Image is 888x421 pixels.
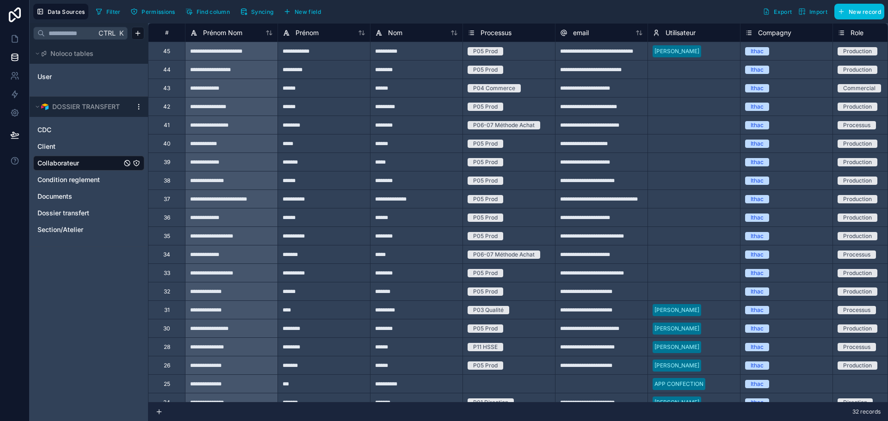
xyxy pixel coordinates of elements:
[473,269,498,277] div: P05 Prod
[473,47,498,55] div: P05 Prod
[843,84,876,92] div: Commercial
[37,192,72,201] span: Documents
[843,306,870,314] div: Processus
[654,306,699,314] div: [PERSON_NAME]
[843,103,872,111] div: Production
[98,27,117,39] span: Ctrl
[843,195,872,203] div: Production
[37,125,51,134] span: CDC
[843,214,872,222] div: Production
[473,232,498,240] div: P05 Prod
[163,140,171,147] div: 40
[37,208,89,218] span: Dossier transfert
[33,206,144,220] div: Dossier transfert
[33,189,144,204] div: Documents
[843,47,872,55] div: Production
[473,177,498,185] div: P05 Prod
[237,5,280,18] a: Syncing
[751,361,764,370] div: Ithac
[37,72,52,81] span: User
[473,306,504,314] div: P03 Qualité
[473,361,498,370] div: P05 Prod
[164,159,170,166] div: 39
[163,48,170,55] div: 45
[197,8,230,15] span: Find column
[473,343,498,351] div: P11 HSSE
[473,287,498,296] div: P05 Prod
[37,142,55,151] span: Client
[41,103,49,110] img: Airtable Logo
[203,28,242,37] span: Prénom Nom
[164,288,170,295] div: 32
[182,5,233,18] button: Find column
[142,8,175,15] span: Permissions
[164,269,170,277] div: 33
[473,66,498,74] div: P05 Prod
[843,140,872,148] div: Production
[751,158,764,166] div: Ithac
[164,177,170,184] div: 38
[37,225,122,234] a: Section/Atelier
[774,8,792,15] span: Export
[52,102,120,111] span: DOSSIER TRANSFERT
[654,398,699,407] div: [PERSON_NAME]
[37,225,83,234] span: Section/Atelier
[751,398,764,407] div: Ithac
[280,5,324,18] button: New field
[751,269,764,277] div: Ithac
[751,84,764,92] div: Ithac
[164,343,170,351] div: 28
[118,30,124,37] span: K
[237,5,277,18] button: Syncing
[33,139,144,154] div: Client
[106,8,121,15] span: Filter
[751,103,764,111] div: Ithac
[37,159,122,168] a: Collaborateur
[33,222,144,237] div: Section/Atelier
[473,103,498,111] div: P05 Prod
[37,142,122,151] a: Client
[654,343,699,351] div: [PERSON_NAME]
[843,287,872,296] div: Production
[666,28,696,37] span: Utilisateur
[852,408,881,415] span: 32 records
[751,177,764,185] div: Ithac
[33,4,88,19] button: Data Sources
[37,72,112,81] a: User
[164,306,170,314] div: 31
[759,4,795,19] button: Export
[37,125,122,134] a: CDC
[473,121,535,129] div: P06-07 Méthode Achat
[37,175,122,184] a: Condition reglement
[127,5,182,18] a: Permissions
[751,380,764,388] div: Ithac
[33,172,144,187] div: Condition reglement
[843,324,872,333] div: Production
[831,4,884,19] a: New record
[251,8,273,15] span: Syncing
[33,47,139,60] button: Noloco tables
[751,140,764,148] div: Ithac
[843,121,870,129] div: Processus
[164,195,170,203] div: 37
[481,28,512,37] span: Processus
[473,158,498,166] div: P05 Prod
[33,100,131,113] button: Airtable LogoDOSSIER TRANSFERT
[654,361,699,370] div: [PERSON_NAME]
[751,250,764,259] div: Ithac
[751,232,764,240] div: Ithac
[163,85,170,92] div: 43
[37,208,122,218] a: Dossier transfert
[127,5,178,18] button: Permissions
[163,103,170,110] div: 42
[654,47,699,55] div: [PERSON_NAME]
[33,156,144,171] div: Collaborateur
[843,66,872,74] div: Production
[163,251,170,258] div: 34
[37,175,100,184] span: Condition reglement
[654,324,699,333] div: [PERSON_NAME]
[37,192,122,201] a: Documents
[33,69,144,84] div: User
[473,140,498,148] div: P05 Prod
[751,47,764,55] div: Ithac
